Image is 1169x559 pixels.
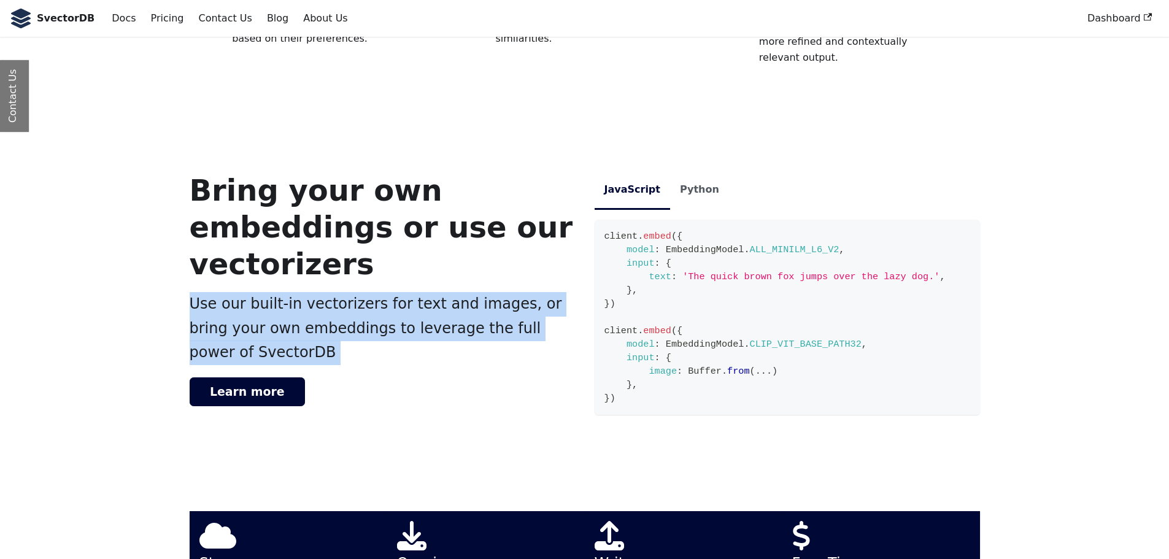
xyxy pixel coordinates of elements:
[655,258,660,269] span: :
[627,352,655,363] span: input
[682,271,939,282] span: 'The quick brown fox jumps over the lazy dog.'
[750,366,755,377] span: (
[10,9,95,28] a: SvectorDB LogoSvectorDB
[750,244,839,255] span: ALL_MINILM_L6_V2
[666,244,744,255] span: EmbeddingModel
[862,339,867,350] span: ,
[627,244,655,255] span: model
[190,377,306,406] a: Learn more
[772,366,777,377] span: )
[604,298,610,309] span: }
[104,8,143,29] a: Docs
[671,231,677,242] span: (
[655,339,660,350] span: :
[632,285,638,296] span: ,
[627,339,655,350] span: model
[638,231,643,242] span: .
[610,393,615,404] span: )
[750,339,862,350] span: CLIP_VIT_BASE_PATH32
[638,325,643,336] span: .
[666,352,671,363] span: {
[595,172,670,209] li: JavaScript
[755,366,772,377] span: ...
[37,10,95,26] b: SvectorDB
[632,379,638,390] span: ,
[727,366,749,377] span: from
[677,231,682,242] span: {
[666,258,671,269] span: {
[190,172,575,282] h3: Bring your own embeddings or use our vectorizers
[643,231,671,242] span: embed
[744,339,749,350] span: .
[670,172,729,209] li: Python
[677,366,682,377] span: :
[604,325,638,336] span: client
[671,271,677,282] span: :
[643,325,671,336] span: embed
[260,8,296,29] a: Blog
[839,244,844,255] span: ,
[627,285,632,296] span: }
[627,258,655,269] span: input
[604,393,610,404] span: }
[744,244,749,255] span: .
[191,8,259,29] a: Contact Us
[649,366,677,377] span: image
[610,298,615,309] span: )
[666,339,744,350] span: EmbeddingModel
[627,379,632,390] span: }
[655,352,660,363] span: :
[671,325,677,336] span: (
[655,244,660,255] span: :
[677,325,682,336] span: {
[10,9,32,28] img: SvectorDB Logo
[604,231,638,242] span: client
[722,366,727,377] span: .
[688,366,722,377] span: Buffer
[296,8,355,29] a: About Us
[649,271,671,282] span: text
[144,8,191,29] a: Pricing
[1080,8,1159,29] a: Dashboard
[939,271,945,282] span: ,
[190,295,562,361] span: Use our built-in vectorizers for text and images, or bring your own embeddings to leverage the fu...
